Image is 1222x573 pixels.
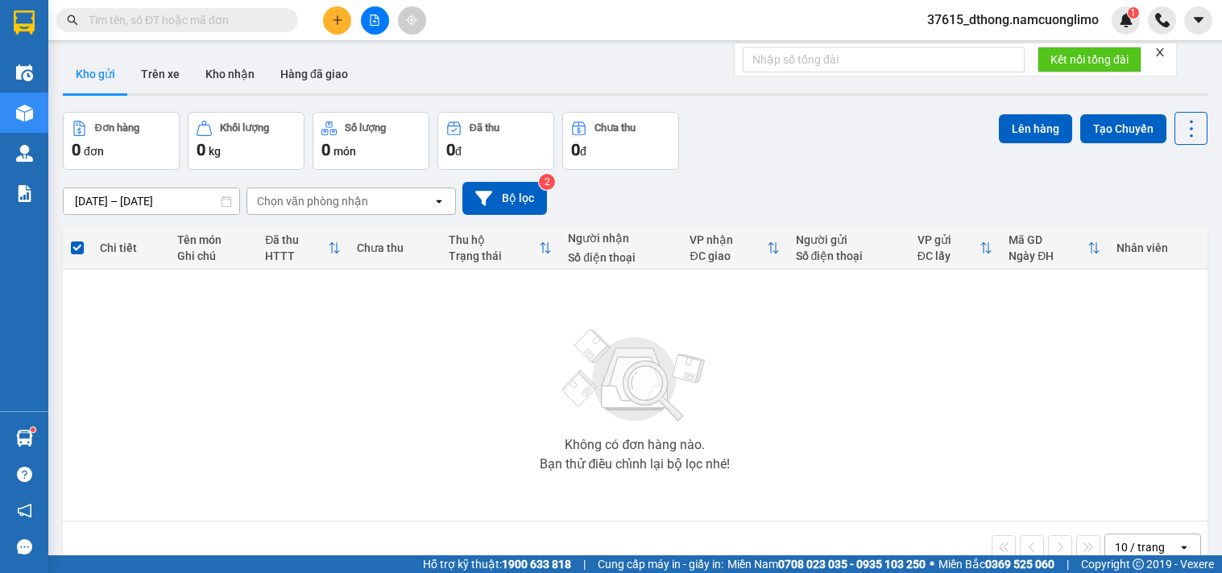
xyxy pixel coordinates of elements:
[1009,249,1087,262] div: Ngày ĐH
[1009,233,1087,246] div: Mã GD
[345,122,386,134] div: Số lượng
[598,555,723,573] span: Cung cấp máy in - giấy in:
[31,427,35,432] sup: 1
[17,539,32,554] span: message
[999,114,1072,143] button: Lên hàng
[265,233,328,246] div: Đã thu
[1191,13,1206,27] span: caret-down
[914,10,1112,30] span: 37615_dthong.namcuonglimo
[16,185,33,202] img: solution-icon
[188,112,304,170] button: Khối lượng0kg
[265,249,328,262] div: HTTT
[220,122,269,134] div: Khối lượng
[554,319,715,432] img: svg+xml;base64,PHN2ZyBjbGFzcz0ibGlzdC1wbHVnX19zdmciIHhtbG5zPSJodHRwOi8vd3d3LnczLm9yZy8yMDAwL3N2Zy...
[63,55,128,93] button: Kho gửi
[1133,559,1144,570] span: copyright
[1038,47,1141,72] button: Kết nối tổng đài
[16,64,33,81] img: warehouse-icon
[64,188,239,214] input: Select a date range.
[1154,47,1166,58] span: close
[1050,51,1129,68] span: Kết nối tổng đài
[727,555,926,573] span: Miền Nam
[930,561,934,567] span: ⚪️
[1080,114,1166,143] button: Tạo Chuyến
[398,6,426,35] button: aim
[63,112,180,170] button: Đơn hàng0đơn
[449,249,540,262] div: Trạng thái
[177,249,249,262] div: Ghi chú
[84,145,104,158] span: đơn
[918,249,980,262] div: ĐC lấy
[14,10,35,35] img: logo-vxr
[437,112,554,170] button: Đã thu0đ
[571,140,580,159] span: 0
[568,232,673,245] div: Người nhận
[17,503,32,518] span: notification
[433,195,445,208] svg: open
[441,227,561,270] th: Toggle SortBy
[1178,541,1191,554] svg: open
[565,439,705,451] div: Không có đơn hàng nào.
[690,249,766,262] div: ĐC giao
[1000,227,1108,270] th: Toggle SortBy
[267,55,361,93] button: Hàng đã giao
[539,174,555,190] sup: 2
[17,467,32,482] span: question-circle
[778,558,926,571] strong: 0708 023 035 - 0935 103 250
[446,140,455,159] span: 0
[743,47,1025,72] input: Nhập số tổng đài
[100,241,161,254] div: Chi tiết
[580,145,586,158] span: đ
[449,233,540,246] div: Thu hộ
[197,140,205,159] span: 0
[1184,6,1212,35] button: caret-down
[1155,13,1170,27] img: phone-icon
[985,558,1054,571] strong: 0369 525 060
[95,122,139,134] div: Đơn hàng
[583,555,586,573] span: |
[16,430,33,447] img: warehouse-icon
[540,458,730,471] div: Bạn thử điều chỉnh lại bộ lọc nhé!
[323,6,351,35] button: plus
[455,145,462,158] span: đ
[332,14,343,26] span: plus
[357,241,433,254] div: Chưa thu
[1067,555,1069,573] span: |
[423,555,571,573] span: Hỗ trợ kỹ thuật:
[193,55,267,93] button: Kho nhận
[1128,7,1139,19] sup: 1
[594,122,636,134] div: Chưa thu
[177,233,249,246] div: Tên món
[1116,241,1199,254] div: Nhân viên
[16,145,33,162] img: warehouse-icon
[89,11,279,29] input: Tìm tên, số ĐT hoặc mã đơn
[333,145,356,158] span: món
[313,112,429,170] button: Số lượng0món
[67,14,78,26] span: search
[257,227,349,270] th: Toggle SortBy
[406,14,417,26] span: aim
[938,555,1054,573] span: Miền Bắc
[562,112,679,170] button: Chưa thu0đ
[796,249,901,262] div: Số điện thoại
[72,140,81,159] span: 0
[502,558,571,571] strong: 1900 633 818
[257,193,368,209] div: Chọn văn phòng nhận
[796,233,901,246] div: Người gửi
[361,6,389,35] button: file-add
[470,122,499,134] div: Đã thu
[321,140,330,159] span: 0
[209,145,221,158] span: kg
[1115,539,1165,555] div: 10 / trang
[128,55,193,93] button: Trên xe
[16,105,33,122] img: warehouse-icon
[909,227,1001,270] th: Toggle SortBy
[568,251,673,264] div: Số điện thoại
[1119,13,1133,27] img: icon-new-feature
[369,14,380,26] span: file-add
[1130,7,1136,19] span: 1
[462,182,547,215] button: Bộ lọc
[681,227,787,270] th: Toggle SortBy
[918,233,980,246] div: VP gửi
[690,233,766,246] div: VP nhận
